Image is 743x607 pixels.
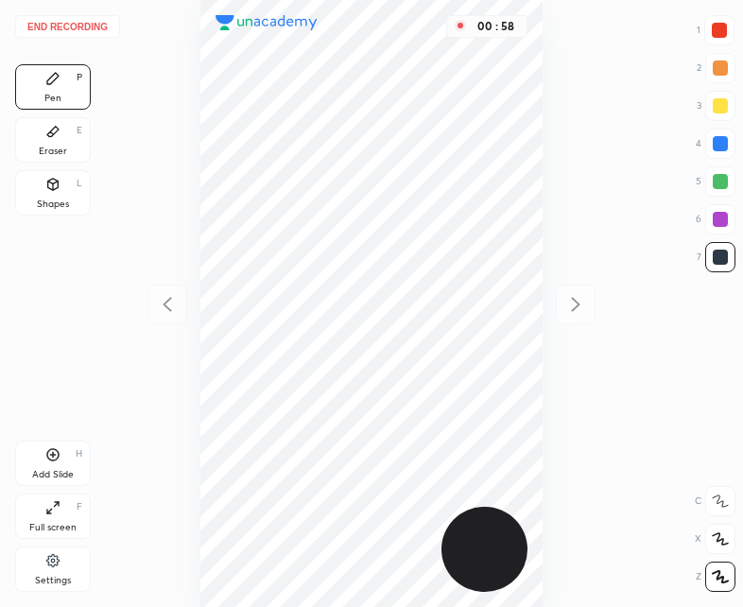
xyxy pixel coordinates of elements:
div: 4 [696,129,735,159]
div: L [77,179,82,188]
div: P [77,73,82,82]
div: X [695,524,735,554]
button: End recording [15,15,120,38]
div: C [695,486,735,516]
div: H [76,449,82,459]
div: 6 [696,204,735,234]
div: F [77,502,82,512]
div: 2 [697,53,735,83]
div: Eraser [39,147,67,156]
div: 00 : 58 [474,20,519,33]
div: 1 [697,15,734,45]
img: logo.38c385cc.svg [216,15,318,30]
div: 3 [697,91,735,121]
div: 5 [696,166,735,197]
div: Settings [35,576,71,585]
div: 7 [697,242,735,272]
div: Pen [44,94,61,103]
div: Add Slide [32,470,74,479]
div: E [77,126,82,135]
div: Full screen [29,523,77,532]
div: Shapes [37,199,69,209]
div: Z [696,562,735,592]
